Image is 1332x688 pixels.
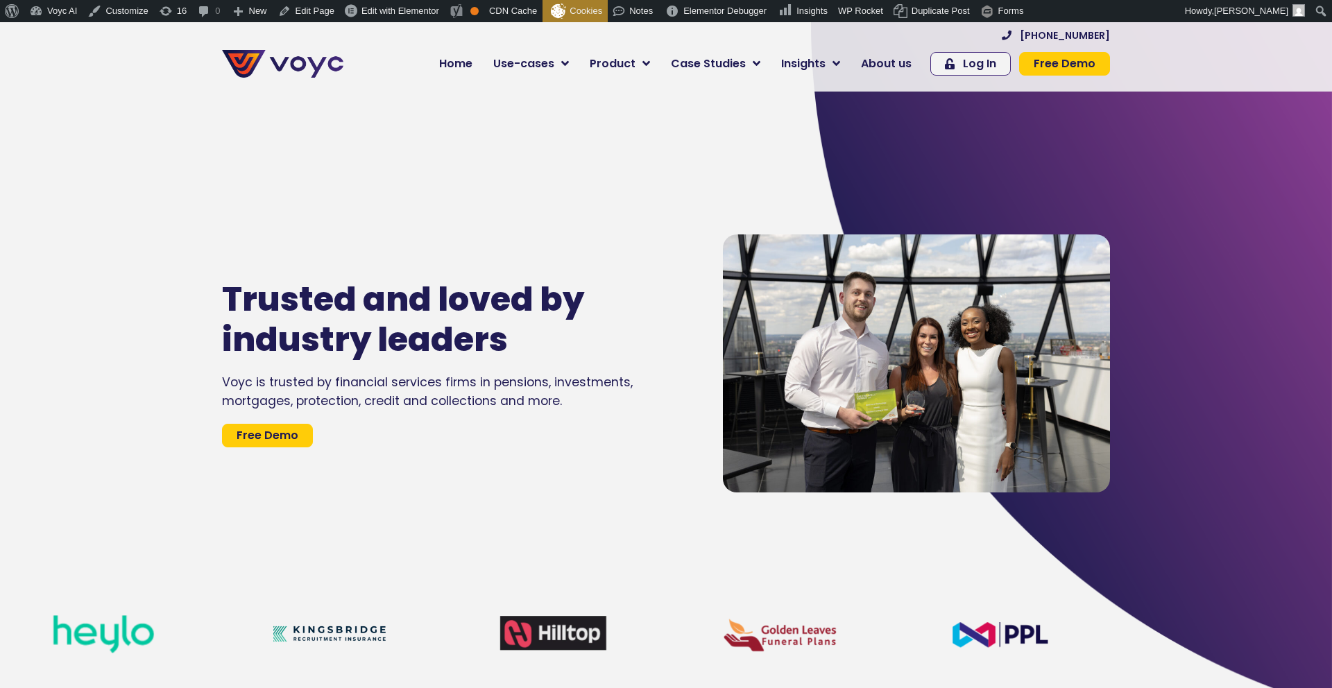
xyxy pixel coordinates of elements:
span: Home [439,55,472,72]
a: Case Studies [660,50,771,78]
img: voyc-full-logo [222,50,343,78]
a: Log In [930,52,1011,76]
span: Product [590,55,635,72]
span: [PHONE_NUMBER] [1020,31,1110,40]
div: Voyc is trusted by financial services firms in pensions, investments, mortgages, protection, cred... [222,373,681,410]
span: Edit with Elementor [361,6,439,16]
span: Log In [963,58,996,69]
span: Insights [781,55,826,72]
span: [PERSON_NAME] [1214,6,1288,16]
a: Use-cases [483,50,579,78]
div: OK [470,7,479,15]
span: Free Demo [1034,58,1095,69]
a: Home [429,50,483,78]
a: Free Demo [1019,52,1110,76]
span: Case Studies [671,55,746,72]
span: Use-cases [493,55,554,72]
a: Product [579,50,660,78]
h1: Trusted and loved by industry leaders [222,279,640,359]
span: About us [861,55,912,72]
a: About us [851,50,922,78]
a: [PHONE_NUMBER] [1002,31,1110,40]
a: Free Demo [222,424,313,447]
a: Insights [771,50,851,78]
span: Free Demo [237,430,298,441]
